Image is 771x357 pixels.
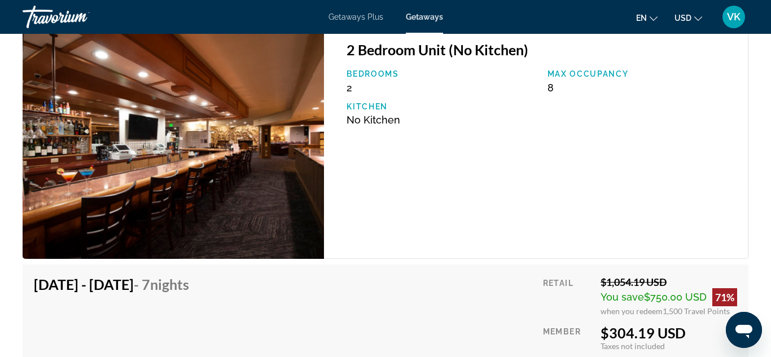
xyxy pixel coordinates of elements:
span: You save [601,291,644,303]
div: $304.19 USD [601,324,737,341]
div: 71% [712,288,737,306]
p: Max Occupancy [547,69,737,78]
a: Getaways Plus [328,12,383,21]
p: Bedrooms [347,69,536,78]
span: 8 [547,82,554,94]
span: 1,500 Travel Points [663,306,730,316]
span: No Kitchen [347,114,400,126]
span: $750.00 USD [644,291,707,303]
div: Retail [543,276,592,316]
span: USD [674,14,691,23]
button: Change language [636,10,658,26]
img: 2627O01X.jpg [23,29,324,259]
h3: 2 Bedroom Unit (No Kitchen) [347,41,737,58]
a: Getaways [406,12,443,21]
p: Kitchen [347,102,536,111]
iframe: Button to launch messaging window [726,312,762,348]
button: Change currency [674,10,702,26]
div: $1,054.19 USD [601,276,737,288]
a: Travorium [23,2,135,32]
span: Taxes not included [601,341,665,351]
span: Nights [150,276,189,293]
span: en [636,14,647,23]
button: User Menu [719,5,748,29]
span: when you redeem [601,306,663,316]
h4: [DATE] - [DATE] [34,276,189,293]
span: - 7 [134,276,189,293]
span: 2 [347,82,352,94]
span: VK [727,11,741,23]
